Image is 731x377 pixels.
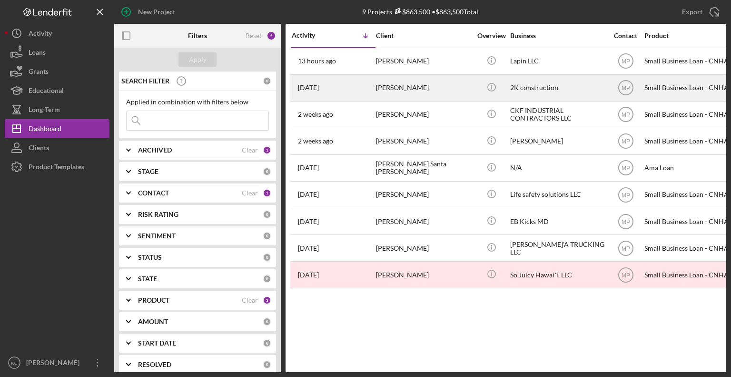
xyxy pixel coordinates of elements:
b: CONTACT [138,189,169,197]
div: Dashboard [29,119,61,141]
button: Grants [5,62,109,81]
text: MP [622,218,630,225]
text: MP [622,192,630,198]
text: MP [622,165,630,172]
div: [PERSON_NAME] [376,75,471,101]
div: [PERSON_NAME] [376,209,471,234]
div: [PERSON_NAME] [376,49,471,74]
div: Apply [189,52,207,67]
div: Contact [608,32,643,40]
div: 3 [263,296,271,305]
div: Life safety solutions LLC [510,182,605,207]
div: [PERSON_NAME]'A TRUCKING LLC [510,235,605,261]
div: [PERSON_NAME] [510,129,605,154]
div: [PERSON_NAME] [376,235,471,261]
text: MP [622,112,630,118]
button: Product Templates [5,157,109,176]
div: [PERSON_NAME] [376,262,471,287]
div: 0 [263,275,271,283]
b: ARCHIVED [138,146,172,154]
b: STATUS [138,254,162,261]
div: Educational [29,81,64,102]
div: Product Templates [29,157,84,179]
div: EB Kicks MD [510,209,605,234]
div: 0 [263,232,271,240]
div: 0 [263,360,271,369]
b: RESOLVED [138,361,171,368]
text: MP [622,58,630,65]
div: Client [376,32,471,40]
div: Clear [242,189,258,197]
div: [PERSON_NAME] [24,353,86,375]
div: [PERSON_NAME] [376,182,471,207]
text: KC [11,360,17,366]
button: KC[PERSON_NAME] [5,353,109,372]
div: [PERSON_NAME] [376,102,471,127]
div: Activity [292,31,334,39]
div: N/A [510,155,605,181]
div: Reset [246,32,262,40]
div: Clear [242,146,258,154]
div: Business [510,32,605,40]
div: [PERSON_NAME] [376,129,471,154]
time: 2025-08-09 03:32 [298,218,319,225]
time: 2025-09-06 01:34 [298,111,333,118]
b: SENTIMENT [138,232,176,240]
b: STAGE [138,168,158,175]
button: New Project [114,2,185,21]
div: Clients [29,138,49,160]
b: START DATE [138,339,176,347]
b: SEARCH FILTER [121,77,169,85]
div: $863,500 [392,8,430,16]
text: MP [622,138,630,145]
button: Export [672,2,726,21]
button: Dashboard [5,119,109,138]
text: MP [622,245,630,252]
div: Loans [29,43,46,64]
div: 0 [263,317,271,326]
time: 2025-05-05 02:16 [298,271,319,279]
time: 2025-08-29 20:17 [298,164,319,172]
div: Lapin LLC [510,49,605,74]
div: Activity [29,24,52,45]
div: 1 [263,146,271,154]
button: Activity [5,24,109,43]
button: Educational [5,81,109,100]
text: MP [622,85,630,92]
div: [PERSON_NAME] Santa [PERSON_NAME] [376,155,471,181]
div: Applied in combination with filters below [126,98,269,106]
b: Filters [188,32,207,40]
time: 2025-07-17 21:26 [298,245,319,252]
div: Overview [474,32,509,40]
b: STATE [138,275,157,283]
div: 0 [263,210,271,219]
div: Grants [29,62,49,83]
button: Loans [5,43,109,62]
time: 2025-09-16 19:38 [298,84,319,92]
button: Apply [178,52,217,67]
div: 0 [263,167,271,176]
div: So Juicy Hawaiʻi, LLC [510,262,605,287]
time: 2025-08-26 02:09 [298,191,319,198]
button: Long-Term [5,100,109,119]
div: Clear [242,296,258,304]
div: 0 [263,339,271,347]
b: PRODUCT [138,296,169,304]
b: AMOUNT [138,318,168,326]
button: Clients [5,138,109,157]
div: 9 Projects • $863,500 Total [362,8,478,16]
div: Export [682,2,702,21]
div: 0 [263,77,271,85]
text: MP [622,272,630,278]
div: New Project [138,2,175,21]
div: Long-Term [29,100,60,122]
div: 5 [267,31,276,41]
